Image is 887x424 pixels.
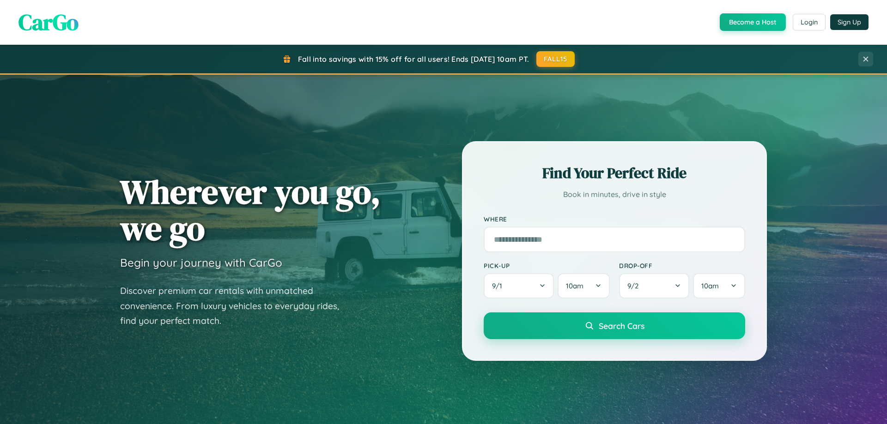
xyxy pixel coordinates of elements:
[120,256,282,269] h3: Begin your journey with CarGo
[599,321,644,331] span: Search Cars
[830,14,869,30] button: Sign Up
[484,215,745,223] label: Where
[619,273,689,299] button: 9/2
[793,14,826,30] button: Login
[701,281,719,290] span: 10am
[693,273,745,299] button: 10am
[120,283,351,328] p: Discover premium car rentals with unmatched convenience. From luxury vehicles to everyday rides, ...
[566,281,583,290] span: 10am
[484,262,610,269] label: Pick-up
[484,163,745,183] h2: Find Your Perfect Ride
[492,281,507,290] span: 9 / 1
[619,262,745,269] label: Drop-off
[484,273,554,299] button: 9/1
[720,13,786,31] button: Become a Host
[298,54,529,64] span: Fall into savings with 15% off for all users! Ends [DATE] 10am PT.
[484,312,745,339] button: Search Cars
[558,273,610,299] button: 10am
[120,173,381,246] h1: Wherever you go, we go
[484,188,745,201] p: Book in minutes, drive in style
[536,51,575,67] button: FALL15
[18,7,79,37] span: CarGo
[627,281,643,290] span: 9 / 2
